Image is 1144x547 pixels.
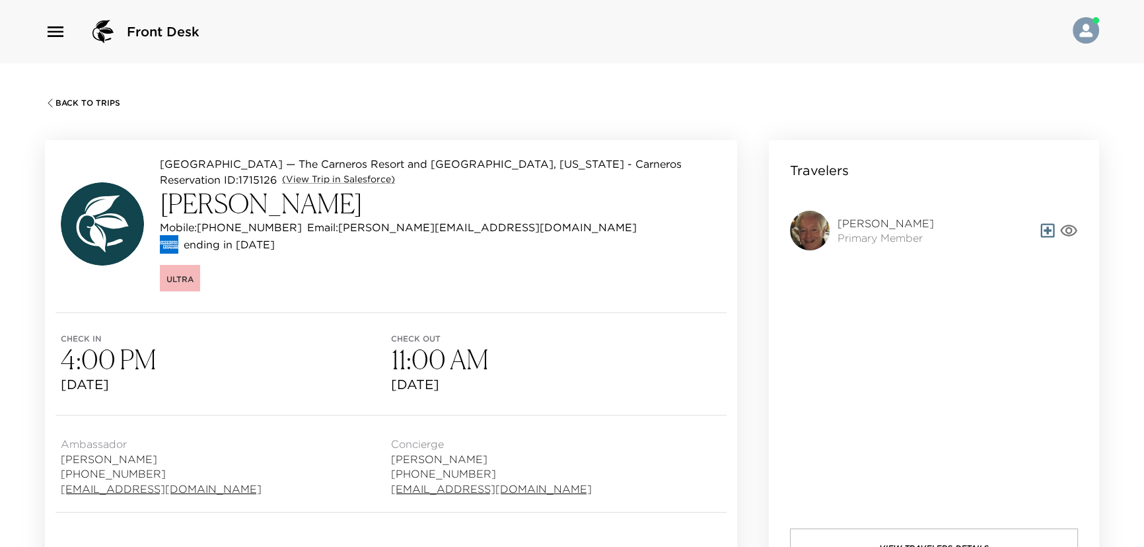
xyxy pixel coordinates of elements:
[55,98,120,108] span: Back To Trips
[61,466,262,481] span: [PHONE_NUMBER]
[87,16,119,48] img: logo
[1073,17,1099,44] img: User
[391,344,721,375] h3: 11:00 AM
[61,437,262,451] span: Ambassador
[61,375,391,394] span: [DATE]
[61,452,262,466] span: [PERSON_NAME]
[61,344,391,375] h3: 4:00 PM
[160,172,277,188] p: Reservation ID: 1715126
[391,452,592,466] span: [PERSON_NAME]
[790,161,849,180] p: Travelers
[391,375,721,394] span: [DATE]
[127,22,199,41] span: Front Desk
[61,482,262,496] a: [EMAIL_ADDRESS][DOMAIN_NAME]
[184,237,275,252] p: ending in [DATE]
[61,182,144,266] img: avatar.4afec266560d411620d96f9f038fe73f.svg
[45,98,120,108] button: Back To Trips
[61,334,391,344] span: Check in
[166,274,194,284] span: Ultra
[391,437,592,451] span: Concierge
[790,211,830,250] img: Z
[307,219,637,235] p: Email: [PERSON_NAME][EMAIL_ADDRESS][DOMAIN_NAME]
[160,219,302,235] p: Mobile: [PHONE_NUMBER]
[391,334,721,344] span: Check out
[282,173,395,186] a: (View Trip in Salesforce)
[160,235,178,254] img: credit card type
[838,231,934,245] span: Primary Member
[391,482,592,496] a: [EMAIL_ADDRESS][DOMAIN_NAME]
[160,156,682,172] p: [GEOGRAPHIC_DATA] — The Carneros Resort and [GEOGRAPHIC_DATA], [US_STATE] - Carneros
[160,188,682,219] h3: [PERSON_NAME]
[391,466,592,481] span: [PHONE_NUMBER]
[838,216,934,231] span: [PERSON_NAME]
